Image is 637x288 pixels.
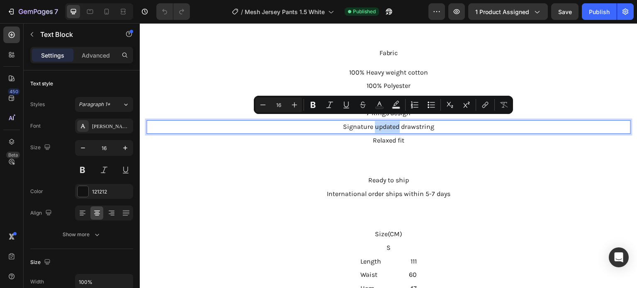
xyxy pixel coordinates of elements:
[30,142,52,153] div: Size
[254,96,513,114] div: Editor contextual toolbar
[259,232,277,244] p: 111
[221,246,248,258] p: Waist
[92,188,131,196] div: 121212
[82,51,110,60] p: Advanced
[30,278,44,286] div: Width
[609,247,629,267] div: Open Intercom Messenger
[30,188,43,195] div: Color
[30,80,53,87] div: Text style
[6,152,20,158] div: Beta
[30,101,45,108] div: Styles
[558,8,572,15] span: Save
[468,3,548,20] button: 1 product assigned
[156,3,190,20] div: Undo/Redo
[221,259,248,271] p: Hem
[551,3,579,20] button: Save
[582,3,617,20] button: Publish
[245,7,325,16] span: Mesh Jersey Pants 1.5 White
[247,219,251,231] p: S
[589,7,610,16] div: Publish
[41,51,64,60] p: Settings
[54,7,58,17] p: 7
[140,23,637,288] iframe: Design area
[8,88,20,95] div: 450
[241,7,243,16] span: /
[353,8,376,15] span: Published
[40,29,111,39] p: Text Block
[79,101,110,108] span: Paragraph 1*
[30,227,133,242] button: Show more
[30,257,52,268] div: Size
[75,97,133,112] button: Paragraph 1*
[30,208,53,219] div: Align
[250,259,277,271] p: 47
[221,232,258,244] p: Length
[92,123,131,130] div: [PERSON_NAME]
[475,7,529,16] span: 1 product assigned
[63,230,101,239] div: Show more
[30,122,41,130] div: Font
[250,246,277,258] p: 60
[3,3,62,20] button: 7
